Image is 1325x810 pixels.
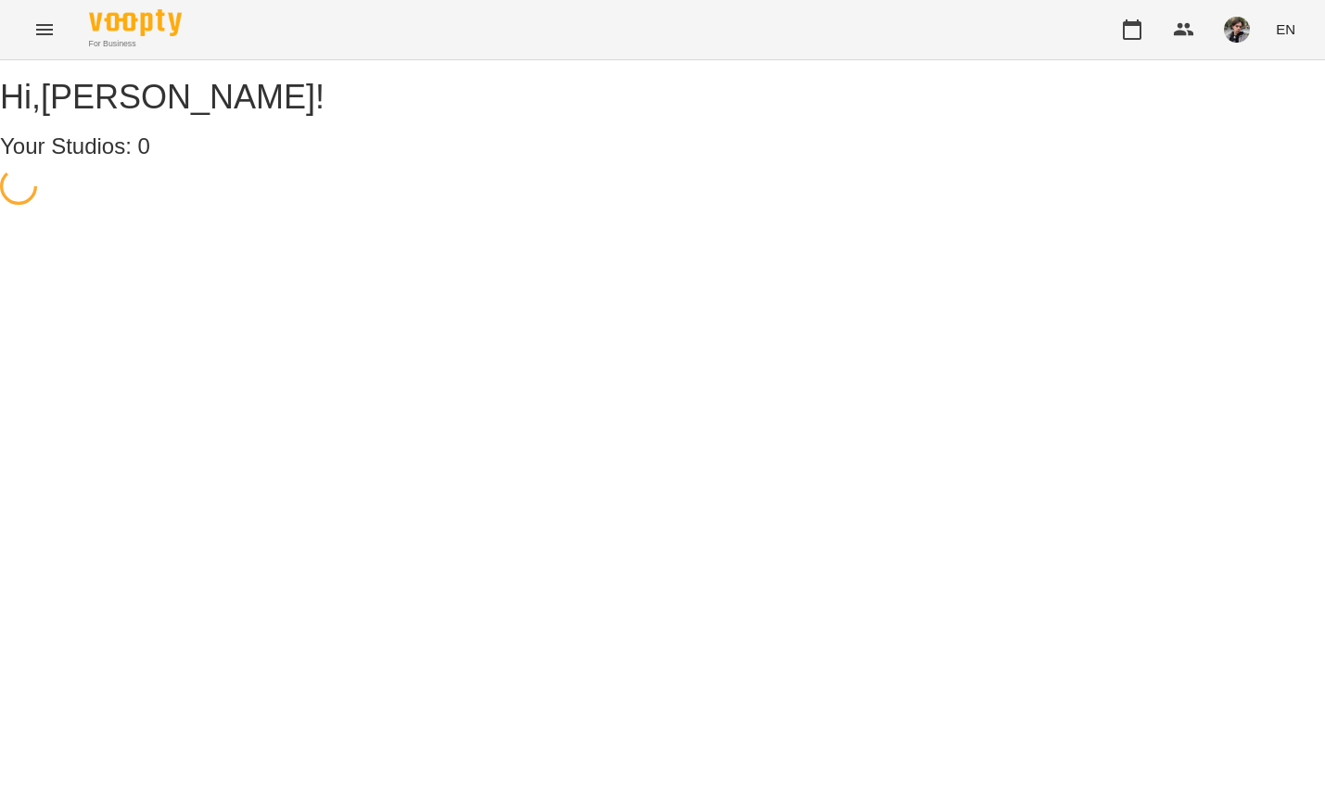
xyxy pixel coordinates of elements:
button: EN [1268,12,1303,46]
button: Menu [22,7,67,52]
span: For Business [89,38,182,50]
img: Voopty Logo [89,9,182,36]
span: 0 [138,133,150,158]
img: 3324ceff06b5eb3c0dd68960b867f42f.jpeg [1224,17,1250,43]
span: EN [1276,19,1295,39]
